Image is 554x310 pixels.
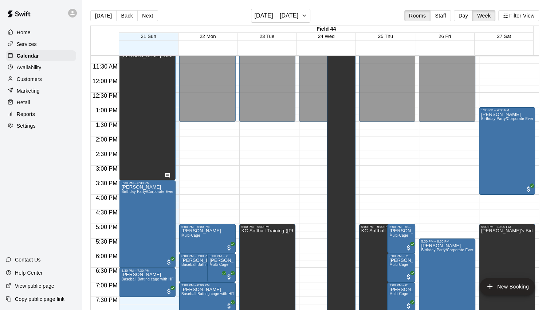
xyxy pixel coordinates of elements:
p: Marketing [17,87,40,94]
span: All customers have paid [225,302,233,310]
div: 5:00 PM – 6:00 PM [181,225,233,229]
a: Customers [6,74,76,85]
div: 6:00 PM – 7:00 PM [209,254,233,258]
a: Retail [6,97,76,108]
button: Staff [430,10,451,21]
div: 6:00 PM – 7:00 PM [389,254,413,258]
span: Baseball Batting cage with HITRAX [181,292,243,296]
span: 4:30 PM [94,209,119,216]
span: 5:30 PM [94,239,119,245]
div: 5:00 PM – 9:00 PM [361,225,405,229]
a: Services [6,39,76,50]
div: 3:30 PM – 6:30 PM: Kevin Crockett [119,180,176,268]
div: 6:00 PM – 7:00 PM: Michael Hutchinson [179,253,227,282]
p: Services [17,40,37,48]
span: 1:30 PM [94,122,119,128]
span: All customers have paid [405,302,412,310]
button: 26 Fri [439,34,451,39]
button: Filter View [498,10,539,21]
span: Multi-Cage [209,263,228,267]
span: 21 Sun [141,34,156,39]
p: Calendar [17,52,39,59]
span: 12:00 PM [91,78,119,84]
button: 25 Thu [378,34,393,39]
span: 2:30 PM [94,151,119,157]
div: 5:00 PM – 10:00 PM [481,225,533,229]
div: 1:00 PM – 4:00 PM [481,108,533,112]
span: 11:30 AM [91,63,119,70]
svg: Has notes [165,173,170,178]
p: Customers [17,75,42,83]
span: Multi-Cage [181,233,200,237]
div: Calendar [6,50,76,61]
h6: [DATE] – [DATE] [254,11,298,21]
div: 5:00 PM – 6:00 PM: Jack Dobrowolski [179,224,236,253]
span: All customers have paid [225,244,233,251]
div: 6:00 PM – 7:00 PM: Jack Dobrowolski [387,253,415,282]
div: 1:00 PM – 4:00 PM: Megan Cahill [479,107,535,195]
p: Retail [17,99,30,106]
button: [DATE] – [DATE] [251,9,310,23]
a: Availability [6,62,76,73]
p: Help Center [15,269,43,276]
span: 2:00 PM [94,136,119,143]
a: Settings [6,120,76,131]
div: 7:00 PM – 8:00 PM [181,283,233,287]
span: Multi-Cage [389,292,408,296]
p: Settings [17,122,36,129]
button: 27 Sat [497,34,511,39]
div: 6:30 PM – 7:30 PM [121,269,173,272]
span: All customers have paid [225,273,233,280]
a: Home [6,27,76,38]
p: Home [17,29,31,36]
button: [DATE] [90,10,117,21]
button: 24 Wed [318,34,335,39]
p: Copy public page link [15,295,64,303]
div: 6:00 PM – 7:00 PM: Jack Dobrowolski [207,253,235,282]
span: 3:00 PM [94,166,119,172]
span: 4:00 PM [94,195,119,201]
span: Birthday Party/Corporate Event Rental (3 HOURS) [421,248,508,252]
span: 6:30 PM [94,268,119,274]
span: 3:30 PM [94,180,119,186]
span: All customers have paid [165,288,173,295]
div: 11:00 AM – 3:30 PM: Jessica Popely- Birthday Party [119,49,176,180]
span: 6:00 PM [94,253,119,259]
span: 5:00 PM [94,224,119,230]
span: All customers have paid [525,186,532,193]
span: All customers have paid [217,273,224,280]
button: add [480,278,535,295]
span: 7:30 PM [94,297,119,303]
button: Rooms [404,10,431,21]
div: 6:30 PM – 7:30 PM: Joshua Biddle [119,268,176,297]
span: Baseball Batting cage with HITRAX [181,263,243,267]
a: Marketing [6,85,76,96]
div: 6:00 PM – 7:00 PM [181,254,225,258]
span: All customers have paid [405,273,412,280]
button: 23 Tue [260,34,275,39]
a: Reports [6,109,76,120]
p: Contact Us [15,256,41,263]
span: Multi-Cage [389,263,408,267]
p: Availability [17,64,42,71]
div: 7:00 PM – 8:00 PM [389,283,413,287]
div: 3:30 PM – 6:30 PM [121,181,173,185]
span: Multi-Cage [389,233,408,237]
span: All customers have paid [165,259,173,266]
button: Week [472,10,495,21]
span: 12:30 PM [91,93,119,99]
button: Day [454,10,473,21]
button: 22 Mon [200,34,216,39]
p: View public page [15,282,54,290]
